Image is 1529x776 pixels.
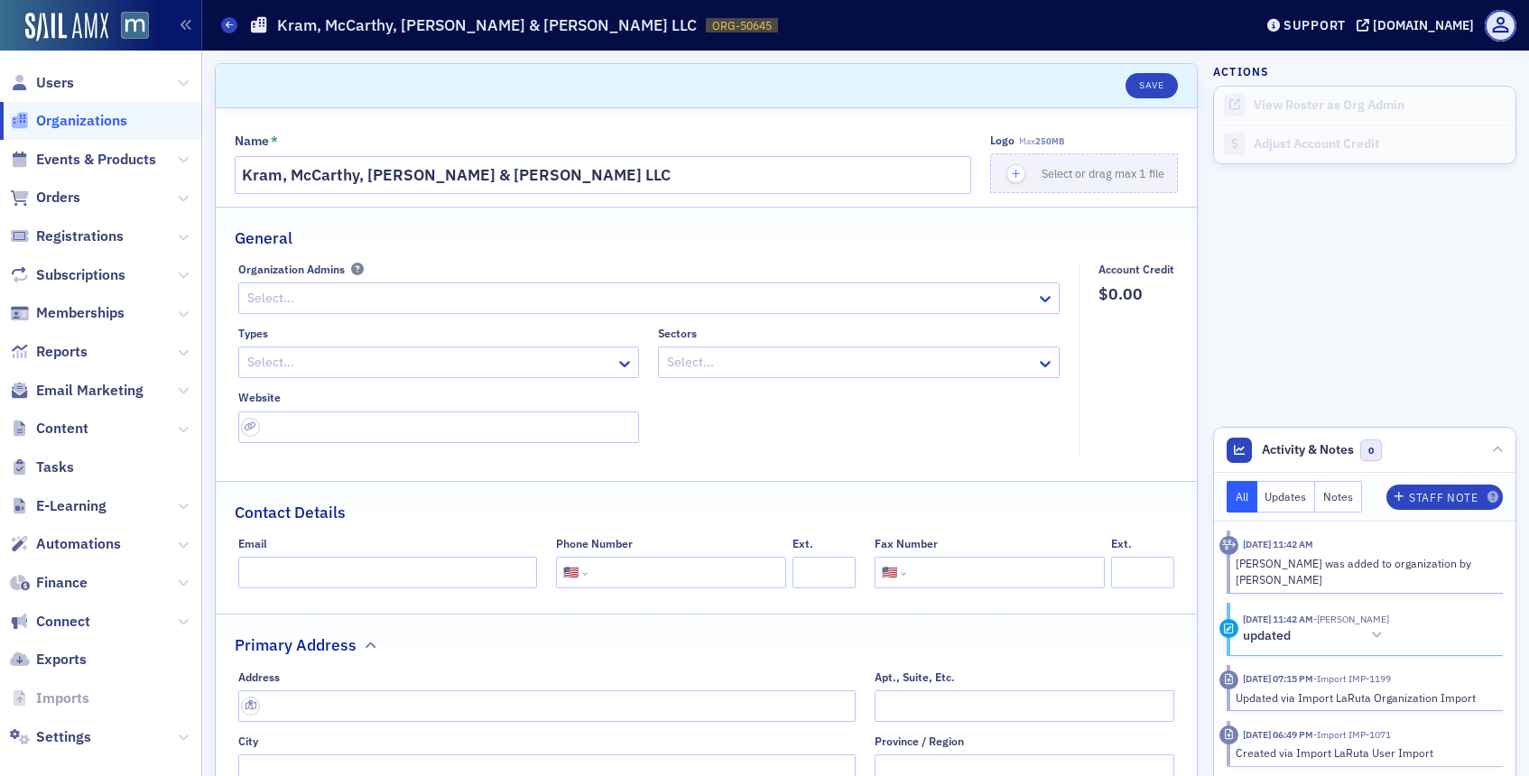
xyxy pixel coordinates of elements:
a: View Homepage [108,12,149,42]
div: Logo [990,134,1015,147]
a: Imports [10,688,89,708]
span: Email Marketing [36,381,144,401]
div: Address [238,670,280,684]
time: 8/4/2025 11:42 AM [1243,613,1313,625]
div: Name [235,134,269,150]
div: Sectors [658,327,697,340]
span: Reports [36,342,88,362]
span: ORG-50645 [712,18,772,33]
a: Email Marketing [10,381,144,401]
span: Automations [36,534,121,554]
div: Adjust Account Credit [1254,136,1506,152]
div: Support [1283,17,1346,33]
span: Registrations [36,226,124,246]
time: 3/31/2023 07:15 PM [1243,672,1313,685]
button: [DOMAIN_NAME] [1357,19,1480,32]
div: Types [238,327,268,340]
span: Finance [36,573,88,593]
div: Imported Activity [1219,670,1238,689]
div: Imported Activity [1219,725,1238,744]
div: Province / Region [875,734,964,748]
span: Profile [1485,10,1516,42]
abbr: This field is required [271,134,278,150]
span: Justin Chase [1313,613,1389,625]
span: Organizations [36,111,127,131]
div: Account Credit [1098,263,1174,276]
div: Staff Note [1409,493,1478,503]
a: Users [10,73,74,93]
span: E-Learning [36,496,107,516]
div: Ext. [792,537,813,550]
h2: General [235,226,292,250]
h2: Contact Details [235,501,346,524]
span: Users [36,73,74,93]
div: Activity [1219,536,1238,555]
span: Import IMP-1071 [1313,728,1391,741]
img: SailAMX [121,12,149,40]
div: Organization Admins [238,263,345,276]
button: Notes [1315,481,1362,513]
div: Phone Number [556,537,633,550]
a: Organizations [10,111,127,131]
img: SailAMX [25,13,108,42]
h1: Kram, McCarthy, [PERSON_NAME] & [PERSON_NAME] LLC [277,14,697,36]
a: E-Learning [10,496,107,516]
button: All [1227,481,1257,513]
div: City [238,734,258,748]
span: Select or drag max 1 file [1042,166,1164,180]
h2: Primary Address [235,633,357,657]
a: Events & Products [10,150,156,170]
a: Adjust Account Credit [1214,125,1515,163]
div: Created via Import LaRuta User Import [1236,744,1491,761]
a: Subscriptions [10,265,125,285]
h5: updated [1243,628,1291,644]
div: Email [238,537,267,550]
span: Content [36,419,88,439]
div: 🇺🇸 [563,563,579,582]
a: Memberships [10,303,125,323]
time: 8/4/2025 11:42 AM [1243,538,1313,550]
div: 🇺🇸 [882,563,897,582]
a: Tasks [10,457,74,477]
span: 250MB [1035,135,1064,147]
span: Subscriptions [36,265,125,285]
span: Imports [36,688,89,708]
a: Registrations [10,226,124,246]
a: Automations [10,534,121,554]
div: Updated via Import LaRuta Organization Import [1236,689,1491,706]
button: updated [1243,626,1389,645]
div: [PERSON_NAME] was added to organization by [PERSON_NAME] [1236,555,1491,588]
span: Tasks [36,457,74,477]
a: Connect [10,612,90,632]
h4: Actions [1213,63,1269,79]
span: $0.00 [1098,282,1174,306]
button: Updates [1257,481,1316,513]
span: Max [1019,135,1064,147]
time: 3/31/2023 06:49 PM [1243,728,1313,741]
div: Website [238,391,281,404]
div: Update [1219,619,1238,638]
button: Select or drag max 1 file [990,153,1178,193]
span: Connect [36,612,90,632]
span: 0 [1360,439,1383,462]
span: Activity & Notes [1262,440,1354,459]
span: Events & Products [36,150,156,170]
span: Exports [36,650,87,670]
button: Staff Note [1386,485,1503,510]
span: Orders [36,188,80,208]
div: Fax Number [875,537,938,550]
button: Save [1126,73,1177,98]
a: Settings [10,727,91,747]
div: Ext. [1111,537,1132,550]
a: Reports [10,342,88,362]
a: Orders [10,188,80,208]
a: Finance [10,573,88,593]
span: Settings [36,727,91,747]
div: [DOMAIN_NAME] [1373,17,1474,33]
a: Content [10,419,88,439]
span: Memberships [36,303,125,323]
div: Apt., Suite, Etc. [875,670,955,684]
a: Exports [10,650,87,670]
span: Import IMP-1199 [1313,672,1391,685]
